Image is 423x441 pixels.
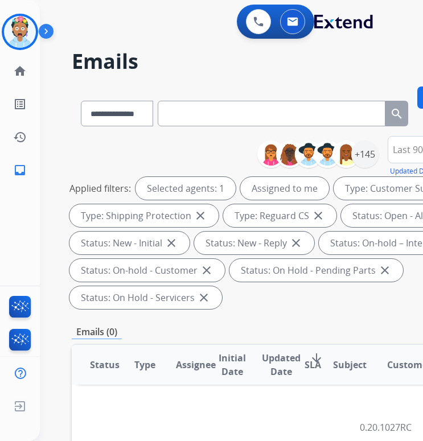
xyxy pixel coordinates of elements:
[310,351,323,365] mat-icon: arrow_downward
[378,263,392,277] mat-icon: close
[69,204,219,227] div: Type: Shipping Protection
[333,358,367,372] span: Subject
[360,421,412,434] p: 0.20.1027RC
[165,236,178,250] mat-icon: close
[13,64,27,78] mat-icon: home
[176,358,216,372] span: Assignee
[289,236,303,250] mat-icon: close
[69,286,222,309] div: Status: On Hold - Servicers
[194,232,314,254] div: Status: New - Reply
[223,204,336,227] div: Type: Reguard CS
[305,358,321,372] span: SLA
[219,351,246,378] span: Initial Date
[4,16,36,48] img: avatar
[72,50,396,73] h2: Emails
[13,97,27,111] mat-icon: list_alt
[13,163,27,177] mat-icon: inbox
[351,141,379,168] div: +145
[229,259,403,282] div: Status: On Hold - Pending Parts
[134,358,155,372] span: Type
[69,232,190,254] div: Status: New - Initial
[197,291,211,304] mat-icon: close
[262,351,301,378] span: Updated Date
[135,177,236,200] div: Selected agents: 1
[90,358,120,372] span: Status
[69,182,131,195] p: Applied filters:
[69,259,225,282] div: Status: On-hold - Customer
[240,177,329,200] div: Assigned to me
[194,209,207,222] mat-icon: close
[311,209,325,222] mat-icon: close
[200,263,213,277] mat-icon: close
[72,325,122,339] p: Emails (0)
[13,130,27,144] mat-icon: history
[390,107,404,121] mat-icon: search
